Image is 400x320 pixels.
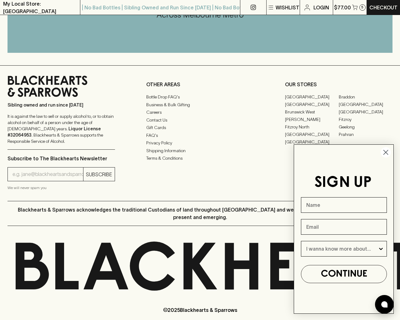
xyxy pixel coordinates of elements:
[339,116,392,123] a: Fitzroy
[86,171,112,178] p: SUBSCRIBE
[380,147,391,158] button: Close dialog
[146,155,254,162] a: Terms & Conditions
[301,265,387,283] button: CONTINUE
[285,138,339,146] a: [GEOGRAPHIC_DATA]
[378,241,384,256] button: Show Options
[12,206,388,221] p: Blackhearts & Sparrows acknowledges the traditional Custodians of land throughout [GEOGRAPHIC_DAT...
[146,101,254,108] a: Business & Bulk Gifting
[339,108,392,116] a: [GEOGRAPHIC_DATA]
[285,93,339,101] a: [GEOGRAPHIC_DATA]
[339,93,392,101] a: Braddon
[146,93,254,101] a: Bottle Drop FAQ's
[7,102,115,108] p: Sibling owned and run since [DATE]
[146,124,254,132] a: Gift Cards
[146,132,254,139] a: FAQ's
[285,101,339,108] a: [GEOGRAPHIC_DATA]
[301,197,387,213] input: Name
[12,169,83,179] input: e.g. jane@blackheartsandsparrows.com.au
[339,123,392,131] a: Geelong
[306,241,378,256] input: I wanna know more about...
[369,4,397,11] p: Checkout
[339,101,392,108] a: [GEOGRAPHIC_DATA]
[287,138,400,320] div: FLYOUT Form
[285,108,339,116] a: Brunswick West
[314,176,372,190] span: SIGN UP
[146,139,254,147] a: Privacy Policy
[7,155,115,162] p: Subscribe to The Blackhearts Newsletter
[146,147,254,154] a: Shipping Information
[7,185,115,191] p: We will never spam you
[301,219,387,235] input: Email
[83,167,115,181] button: SUBSCRIBE
[146,109,254,116] a: Careers
[285,123,339,131] a: Fitzroy North
[361,6,363,9] p: 5
[334,4,351,11] p: $77.00
[285,81,392,88] p: OUR STORES
[276,4,299,11] p: Wishlist
[285,131,339,138] a: [GEOGRAPHIC_DATA]
[7,113,115,144] p: It is against the law to sell or supply alcohol to, or to obtain alcohol on behalf of a person un...
[381,301,387,307] img: bubble-icon
[313,4,329,11] p: Login
[146,116,254,124] a: Contact Us
[285,116,339,123] a: [PERSON_NAME]
[146,81,254,88] p: OTHER AREAS
[339,131,392,138] a: Prahran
